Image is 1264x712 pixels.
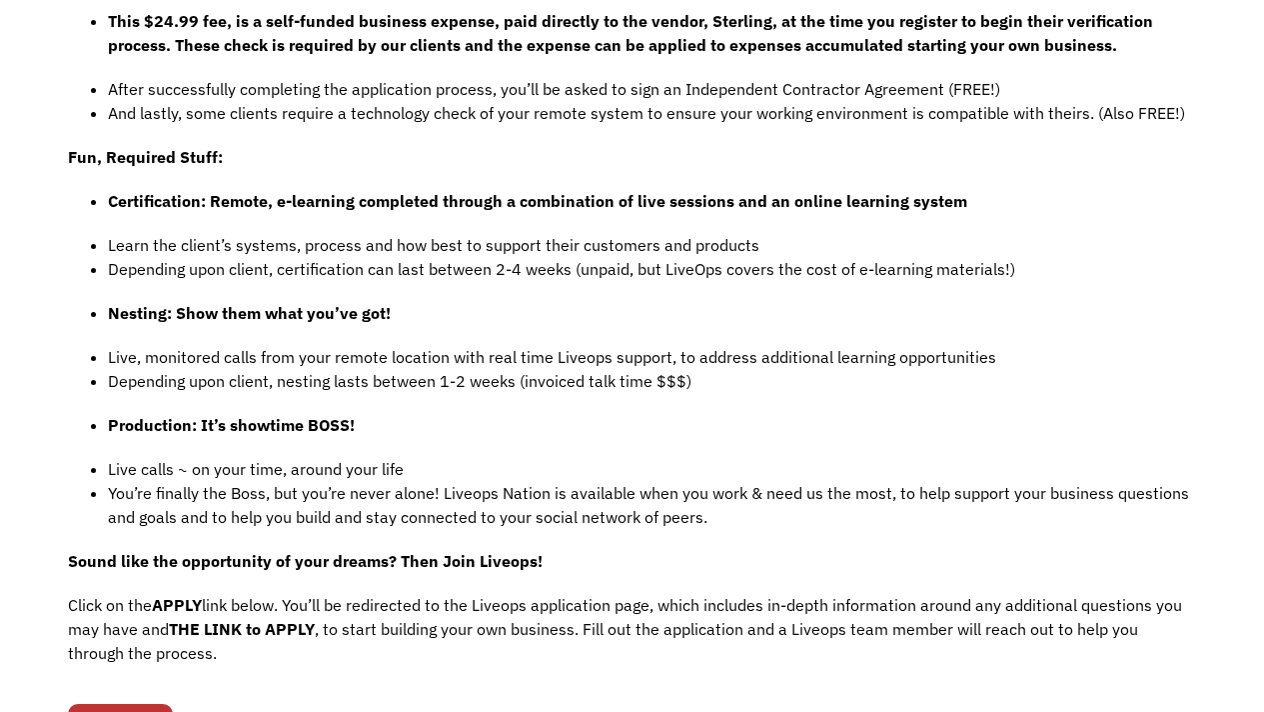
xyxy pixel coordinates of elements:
strong: Fun, Required Stuff: [68,147,223,167]
strong: Nesting: Show them what you’ve got! [108,303,391,323]
li: Live, monitored calls from your remote location with real time Liveops support, to address additi... [108,345,1197,369]
strong: Sound like the opportunity of your dreams? Then Join Liveops! [68,551,543,571]
li: Depending upon client, nesting lasts between 1-2 weeks (invoiced talk time $$$) [108,369,1197,393]
li: You’re finally the Boss, but you’re never alone! Liveops Nation is available when you work & need... [108,481,1197,529]
li: Depending upon client, certification can last between 2-4 weeks (unpaid, but LiveOps covers the c... [108,257,1197,281]
strong: THE LINK to APPLY [169,619,315,639]
strong: Certification: Remote, e-learning completed through a combination of live sessions and an online ... [108,191,967,211]
li: Live calls ~ on your time, around your life [108,457,1197,481]
li: And lastly, some clients require a technology check of your remote system to ensure your working ... [108,101,1197,125]
strong: APPLY [152,595,202,615]
strong: Production: It’s showtime BOSS! [108,415,355,435]
strong: This $24.99 fee, is a self-funded business expense, paid directly to the vendor, Sterling, at the... [108,11,1153,55]
li: Learn the client’s systems, process and how best to support their customers and products [108,233,1197,257]
li: After successfully completing the application process, you’ll be asked to sign an Independent Con... [108,77,1197,101]
p: Click on the link below. You’ll be redirected to the Liveops application page, which includes in-... [68,593,1197,665]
